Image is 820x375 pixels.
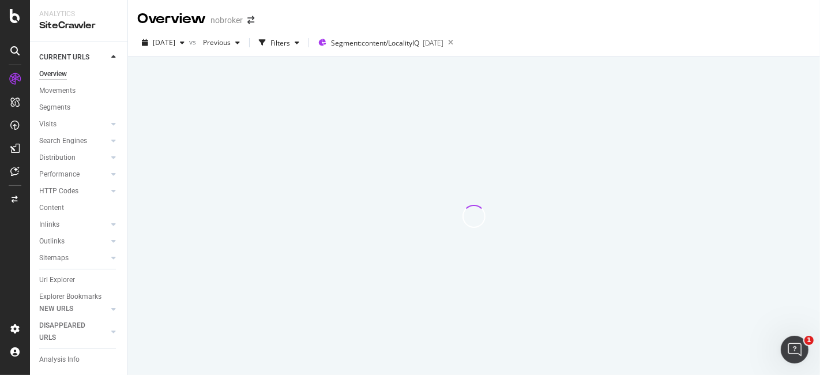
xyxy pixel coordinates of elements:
a: DISAPPEARED URLS [39,320,108,344]
a: NEW URLS [39,303,108,315]
div: DISAPPEARED URLS [39,320,97,344]
div: Overview [137,9,206,29]
a: Segments [39,102,119,114]
a: Outlinks [39,235,108,247]
span: 1 [804,336,814,345]
a: Explorer Bookmarks [39,291,119,303]
button: Filters [254,33,304,52]
a: HTTP Codes [39,185,108,197]
div: Overview [39,68,67,80]
div: Inlinks [39,219,59,231]
button: Segment:content/LocalityIQ[DATE] [314,33,443,52]
iframe: Intercom live chat [781,336,808,363]
div: Search Engines [39,135,87,147]
button: [DATE] [137,33,189,52]
a: Inlinks [39,219,108,231]
div: Visits [39,118,57,130]
a: Movements [39,85,119,97]
div: Segments [39,102,70,114]
div: Explorer Bookmarks [39,291,101,303]
button: Previous [198,33,245,52]
a: Sitemaps [39,252,108,264]
div: SiteCrawler [39,19,118,32]
div: Analysis Info [39,354,80,366]
div: Url Explorer [39,274,75,286]
span: vs [189,37,198,47]
a: Performance [39,168,108,181]
a: Search Engines [39,135,108,147]
span: Segment: content/LocalityIQ [331,38,419,48]
a: Url Explorer [39,274,119,286]
div: Outlinks [39,235,65,247]
div: CURRENT URLS [39,51,89,63]
div: Movements [39,85,76,97]
div: Sitemaps [39,252,69,264]
a: Analysis Info [39,354,119,366]
a: CURRENT URLS [39,51,108,63]
div: Content [39,202,64,214]
div: Distribution [39,152,76,164]
div: nobroker [210,14,243,26]
a: Content [39,202,119,214]
a: Distribution [39,152,108,164]
div: NEW URLS [39,303,73,315]
div: HTTP Codes [39,185,78,197]
a: Overview [39,68,119,80]
span: 2025 Sep. 1st [153,37,175,47]
div: Analytics [39,9,118,19]
span: Previous [198,37,231,47]
div: [DATE] [423,38,443,48]
div: Performance [39,168,80,181]
a: Visits [39,118,108,130]
div: Filters [270,38,290,48]
div: arrow-right-arrow-left [247,16,254,24]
